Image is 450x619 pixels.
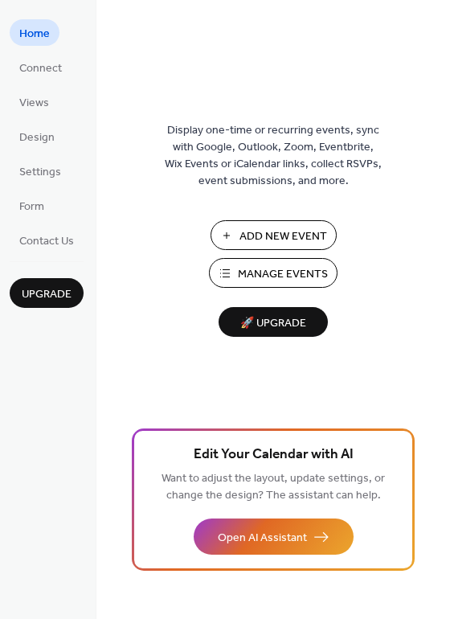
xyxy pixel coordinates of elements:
[239,228,327,245] span: Add New Event
[10,54,72,80] a: Connect
[10,227,84,253] a: Contact Us
[19,95,49,112] span: Views
[19,199,44,215] span: Form
[10,158,71,184] a: Settings
[209,258,337,288] button: Manage Events
[194,519,354,555] button: Open AI Assistant
[238,266,328,283] span: Manage Events
[10,123,64,150] a: Design
[228,313,318,334] span: 🚀 Upgrade
[19,164,61,181] span: Settings
[218,530,307,547] span: Open AI Assistant
[10,192,54,219] a: Form
[219,307,328,337] button: 🚀 Upgrade
[19,60,62,77] span: Connect
[19,26,50,43] span: Home
[10,19,59,46] a: Home
[22,286,72,303] span: Upgrade
[162,468,385,506] span: Want to adjust the layout, update settings, or change the design? The assistant can help.
[194,444,354,466] span: Edit Your Calendar with AI
[10,278,84,308] button: Upgrade
[211,220,337,250] button: Add New Event
[10,88,59,115] a: Views
[19,129,55,146] span: Design
[19,233,74,250] span: Contact Us
[165,122,382,190] span: Display one-time or recurring events, sync with Google, Outlook, Zoom, Eventbrite, Wix Events or ...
